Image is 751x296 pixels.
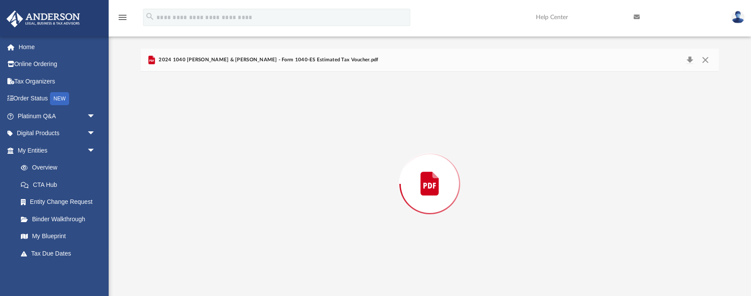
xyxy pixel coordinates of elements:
a: Online Ordering [6,56,109,73]
i: search [145,12,155,21]
a: Platinum Q&Aarrow_drop_down [6,107,109,125]
a: Binder Walkthrough [12,210,109,228]
a: My Entitiesarrow_drop_down [6,142,109,159]
span: arrow_drop_down [87,262,104,280]
span: arrow_drop_down [87,107,104,125]
a: Overview [12,159,109,176]
a: Home [6,38,109,56]
img: User Pic [731,11,744,23]
a: menu [117,17,128,23]
span: 2024 1040 [PERSON_NAME] & [PERSON_NAME] - Form 1040-ES Estimated Tax Voucher.pdf [157,56,378,64]
a: My Blueprint [12,228,104,245]
a: Order StatusNEW [6,90,109,108]
a: CTA Hub [12,176,109,193]
a: Digital Productsarrow_drop_down [6,125,109,142]
a: Tax Due Dates [12,245,109,262]
button: Download [682,54,698,66]
div: Preview [141,49,719,296]
div: NEW [50,92,69,105]
a: Tax Organizers [6,73,109,90]
span: arrow_drop_down [87,125,104,143]
a: My Anderson Teamarrow_drop_down [6,262,104,279]
i: menu [117,12,128,23]
span: arrow_drop_down [87,142,104,160]
a: Entity Change Request [12,193,109,211]
button: Close [698,54,713,66]
img: Anderson Advisors Platinum Portal [4,10,83,27]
